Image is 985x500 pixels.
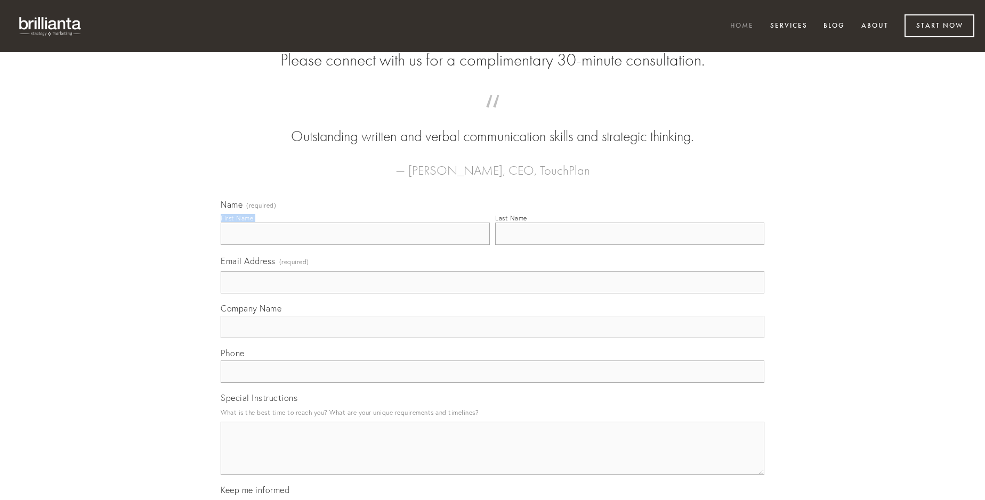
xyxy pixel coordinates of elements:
[221,485,289,495] span: Keep me informed
[763,18,814,35] a: Services
[246,202,276,209] span: (required)
[238,105,747,126] span: “
[905,14,974,37] a: Start Now
[238,147,747,181] figcaption: — [PERSON_NAME], CEO, TouchPlan
[279,255,309,269] span: (required)
[221,199,243,210] span: Name
[221,405,764,420] p: What is the best time to reach you? What are your unique requirements and timelines?
[221,348,245,358] span: Phone
[817,18,852,35] a: Blog
[495,214,527,222] div: Last Name
[221,303,281,314] span: Company Name
[221,50,764,70] h2: Please connect with us for a complimentary 30-minute consultation.
[221,256,276,266] span: Email Address
[238,105,747,147] blockquote: Outstanding written and verbal communication skills and strategic thinking.
[221,392,297,403] span: Special Instructions
[221,214,253,222] div: First Name
[723,18,761,35] a: Home
[11,11,91,42] img: brillianta - research, strategy, marketing
[854,18,895,35] a: About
